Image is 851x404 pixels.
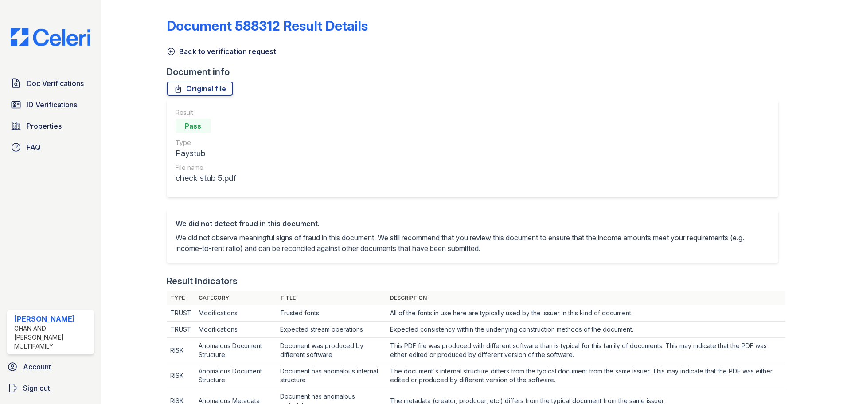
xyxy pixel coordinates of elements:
[277,291,386,305] th: Title
[4,28,98,46] img: CE_Logo_Blue-a8612792a0a2168367f1c8372b55b34899dd931a85d93a1a3d3e32e68fde9ad4.png
[14,324,90,351] div: Ghan and [PERSON_NAME] Multifamily
[176,108,236,117] div: Result
[176,119,211,133] div: Pass
[7,138,94,156] a: FAQ
[167,338,195,363] td: RISK
[27,99,77,110] span: ID Verifications
[7,75,94,92] a: Doc Verifications
[386,363,785,388] td: The document's internal structure differs from the typical document from the same issuer. This ma...
[277,363,386,388] td: Document has anomalous internal structure
[7,117,94,135] a: Properties
[277,305,386,322] td: Trusted fonts
[195,322,277,338] td: Modifications
[277,338,386,363] td: Document was produced by different software
[195,363,277,388] td: Anomalous Document Structure
[167,82,233,96] a: Original file
[4,358,98,376] a: Account
[176,218,769,229] div: We did not detect fraud in this document.
[176,232,769,254] p: We did not observe meaningful signs of fraud in this document. We still recommend that you review...
[277,322,386,338] td: Expected stream operations
[195,305,277,322] td: Modifications
[176,172,236,184] div: check stub 5.pdf
[167,363,195,388] td: RISK
[27,121,62,131] span: Properties
[27,142,41,153] span: FAQ
[7,96,94,114] a: ID Verifications
[167,305,195,322] td: TRUST
[176,163,236,172] div: File name
[167,291,195,305] th: Type
[4,379,98,397] a: Sign out
[176,138,236,147] div: Type
[195,338,277,363] td: Anomalous Document Structure
[167,275,238,287] div: Result Indicators
[167,46,276,57] a: Back to verification request
[23,361,51,372] span: Account
[167,66,785,78] div: Document info
[176,147,236,160] div: Paystub
[386,338,785,363] td: This PDF file was produced with different software than is typical for this family of documents. ...
[23,383,50,393] span: Sign out
[27,78,84,89] span: Doc Verifications
[386,305,785,322] td: All of the fonts in use here are typically used by the issuer in this kind of document.
[386,291,785,305] th: Description
[14,314,90,324] div: [PERSON_NAME]
[386,322,785,338] td: Expected consistency within the underlying construction methods of the document.
[167,18,368,34] a: Document 588312 Result Details
[195,291,277,305] th: Category
[167,322,195,338] td: TRUST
